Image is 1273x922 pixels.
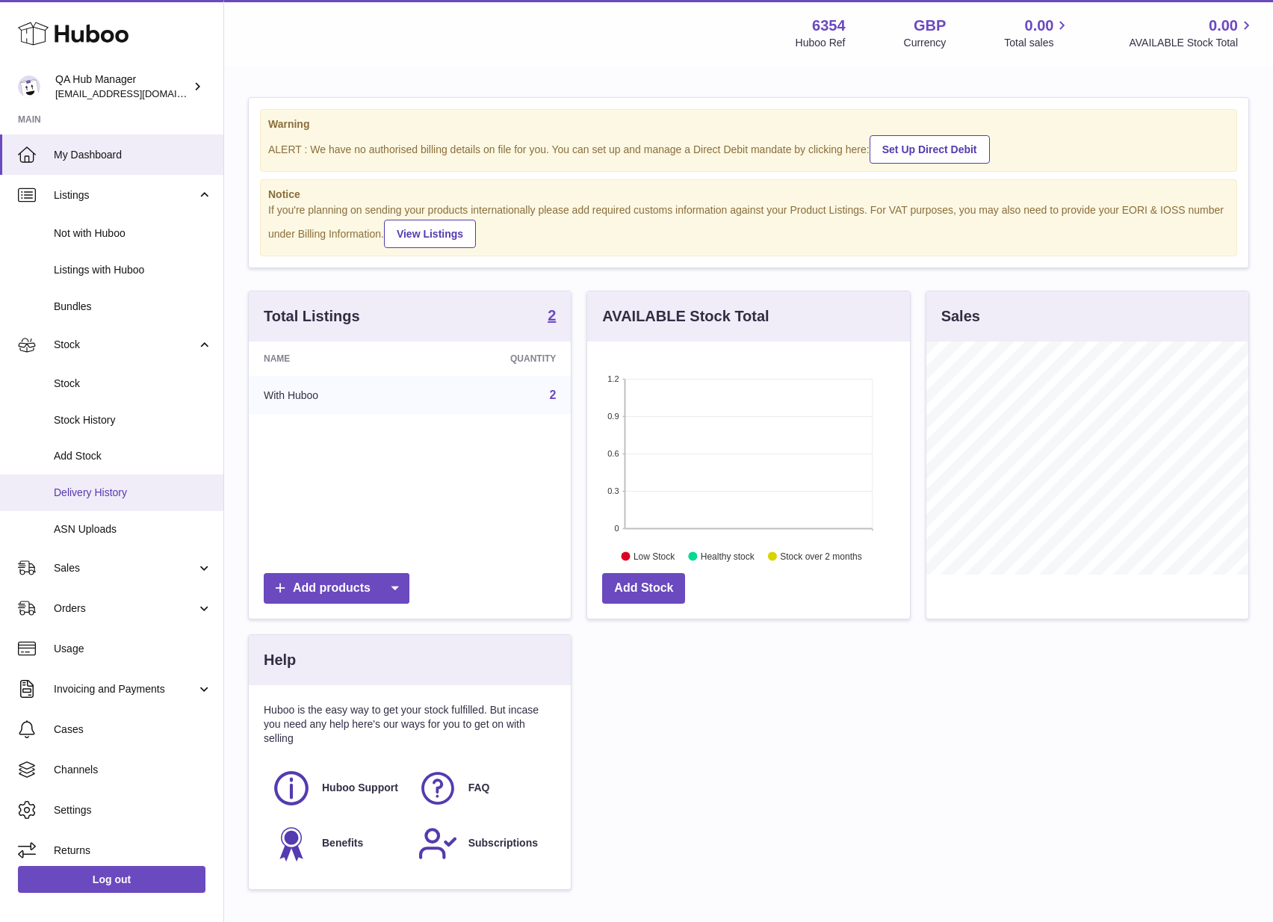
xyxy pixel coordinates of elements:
span: Cases [54,723,212,737]
a: Huboo Support [271,768,403,808]
span: Usage [54,642,212,656]
span: Listings [54,188,196,202]
span: 0.00 [1209,16,1238,36]
div: ALERT : We have no authorised billing details on file for you. You can set up and manage a Direct... [268,133,1229,164]
span: ASN Uploads [54,522,212,536]
a: 0.00 AVAILABLE Stock Total [1129,16,1255,50]
span: FAQ [468,781,490,795]
text: 0.6 [608,449,619,458]
span: Total sales [1004,36,1071,50]
strong: Warning [268,117,1229,132]
strong: 6354 [812,16,846,36]
span: 0.00 [1025,16,1054,36]
strong: Notice [268,188,1229,202]
span: Bundles [54,300,212,314]
span: Returns [54,844,212,858]
a: 0.00 Total sales [1004,16,1071,50]
span: Channels [54,763,212,777]
td: With Huboo [249,376,419,415]
span: Stock History [54,413,212,427]
span: Add Stock [54,449,212,463]
span: AVAILABLE Stock Total [1129,36,1255,50]
span: Huboo Support [322,781,398,795]
span: Not with Huboo [54,226,212,241]
div: If you're planning on sending your products internationally please add required customs informati... [268,203,1229,248]
div: Huboo Ref [796,36,846,50]
a: View Listings [384,220,476,248]
a: Subscriptions [418,823,549,864]
span: Delivery History [54,486,212,500]
text: Stock over 2 months [781,551,862,562]
text: 0.3 [608,486,619,495]
h3: Total Listings [264,306,360,327]
a: Add products [264,573,409,604]
img: QATestClient@huboo.co.uk [18,75,40,98]
a: Log out [18,866,205,893]
span: Sales [54,561,196,575]
div: Currency [904,36,947,50]
a: FAQ [418,768,549,808]
span: My Dashboard [54,148,212,162]
div: QA Hub Manager [55,72,190,101]
h3: AVAILABLE Stock Total [602,306,769,327]
th: Name [249,341,419,376]
span: Benefits [322,836,363,850]
span: Stock [54,338,196,352]
span: [EMAIL_ADDRESS][DOMAIN_NAME] [55,87,220,99]
a: 2 [549,389,556,401]
span: Listings with Huboo [54,263,212,277]
span: Orders [54,601,196,616]
span: Settings [54,803,212,817]
text: 1.2 [608,374,619,383]
text: 0.9 [608,412,619,421]
text: Low Stock [634,551,675,562]
text: Healthy stock [701,551,755,562]
a: Add Stock [602,573,685,604]
h3: Sales [941,306,980,327]
h3: Help [264,650,296,670]
p: Huboo is the easy way to get your stock fulfilled. But incase you need any help here's our ways f... [264,703,556,746]
span: Subscriptions [468,836,538,850]
a: Benefits [271,823,403,864]
span: Stock [54,377,212,391]
text: 0 [615,524,619,533]
th: Quantity [419,341,572,376]
a: Set Up Direct Debit [870,135,990,164]
strong: 2 [548,308,556,323]
span: Invoicing and Payments [54,682,196,696]
strong: GBP [914,16,946,36]
a: 2 [548,308,556,326]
